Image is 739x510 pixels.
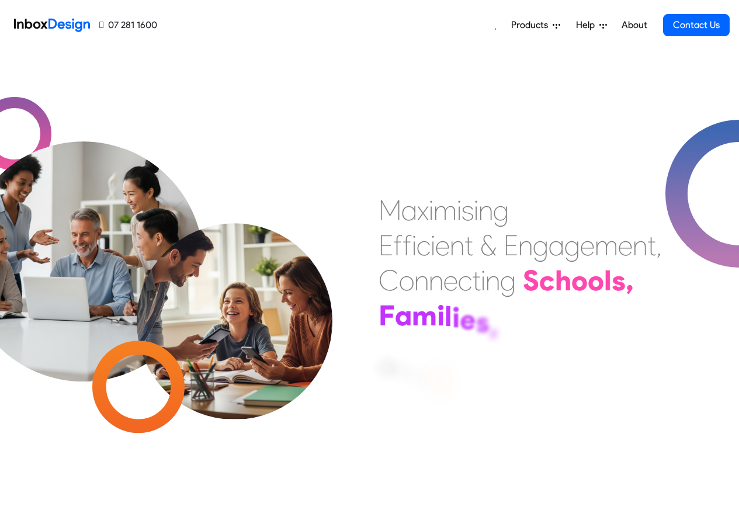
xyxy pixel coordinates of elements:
div: i [452,300,460,335]
div: s [476,304,490,339]
div: n [478,193,493,228]
div: n [394,352,409,387]
div: l [604,263,612,298]
div: a [401,193,417,228]
div: n [450,228,464,263]
div: Maximising Efficient & Engagement, Connecting Schools, Families, and Students. [379,193,662,368]
div: a [379,347,394,382]
div: E [379,228,393,263]
div: C [379,263,399,298]
div: F [379,298,395,333]
div: s [612,263,626,298]
div: t [647,228,656,263]
span: Products [511,18,553,32]
div: g [533,228,549,263]
div: i [431,228,435,263]
a: About [618,13,650,37]
div: S [523,263,539,298]
div: e [580,228,595,263]
div: t [464,228,473,263]
div: i [437,298,445,333]
div: f [393,228,403,263]
div: i [474,193,478,228]
div: i [429,193,433,228]
div: i [457,193,462,228]
div: c [417,228,431,263]
div: l [445,299,452,334]
div: g [500,263,516,298]
div: i [412,228,417,263]
div: n [518,228,533,263]
a: 07 281 1600 [99,18,157,32]
div: a [549,228,564,263]
div: c [458,263,472,298]
div: , [656,228,662,263]
div: e [443,263,458,298]
div: d [409,358,425,393]
img: parents_with_child.png [112,175,357,419]
div: g [493,193,509,228]
div: m [412,298,437,333]
div: M [379,193,401,228]
div: o [399,263,414,298]
a: Contact Us [663,14,730,36]
div: g [564,228,580,263]
a: Help [571,13,612,37]
div: e [435,228,450,263]
div: t [472,263,481,298]
div: m [433,193,457,228]
div: h [555,263,571,298]
div: , [626,263,634,298]
span: Help [576,18,599,32]
div: S [432,363,448,398]
div: n [429,263,443,298]
div: n [633,228,647,263]
div: o [588,263,604,298]
div: E [504,228,518,263]
div: m [595,228,618,263]
div: x [417,193,429,228]
div: n [485,263,500,298]
div: c [539,263,555,298]
div: f [403,228,412,263]
div: , [490,308,498,343]
a: Products [506,13,565,37]
div: o [571,263,588,298]
div: n [414,263,429,298]
div: e [460,302,476,337]
div: & [480,228,497,263]
div: i [481,263,485,298]
div: a [395,298,412,333]
div: e [618,228,633,263]
div: s [462,193,474,228]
